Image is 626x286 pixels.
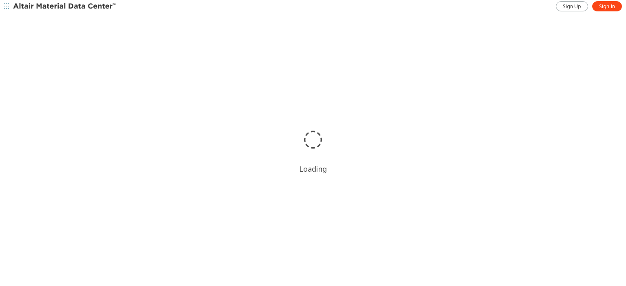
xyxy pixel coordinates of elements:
[599,3,615,10] span: Sign In
[299,164,327,174] div: Loading
[13,2,117,11] img: Altair Material Data Center
[592,1,622,11] a: Sign In
[556,1,588,11] a: Sign Up
[563,3,581,10] span: Sign Up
